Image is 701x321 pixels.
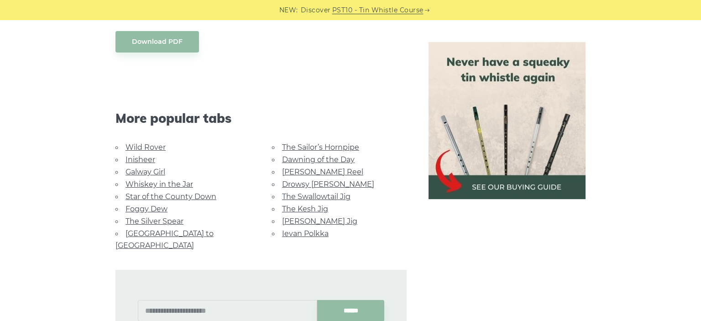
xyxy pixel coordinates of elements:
a: Ievan Polkka [282,229,329,238]
a: Dawning of the Day [282,155,355,164]
a: The Silver Spear [126,217,183,226]
a: PST10 - Tin Whistle Course [332,5,424,16]
a: Galway Girl [126,168,165,176]
a: Inisheer [126,155,155,164]
a: The Kesh Jig [282,205,328,213]
span: More popular tabs [115,111,407,126]
a: The Swallowtail Jig [282,192,350,201]
a: Wild Rover [126,143,166,152]
a: Download PDF [115,31,199,53]
a: Foggy Dew [126,205,167,213]
a: [PERSON_NAME] Reel [282,168,363,176]
span: Discover [301,5,331,16]
a: Drowsy [PERSON_NAME] [282,180,374,189]
span: NEW: [279,5,298,16]
a: [PERSON_NAME] Jig [282,217,357,226]
a: [GEOGRAPHIC_DATA] to [GEOGRAPHIC_DATA] [115,229,214,250]
a: Whiskey in the Jar [126,180,193,189]
img: tin whistle buying guide [429,42,586,199]
a: The Sailor’s Hornpipe [282,143,359,152]
a: Star of the County Down [126,192,216,201]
